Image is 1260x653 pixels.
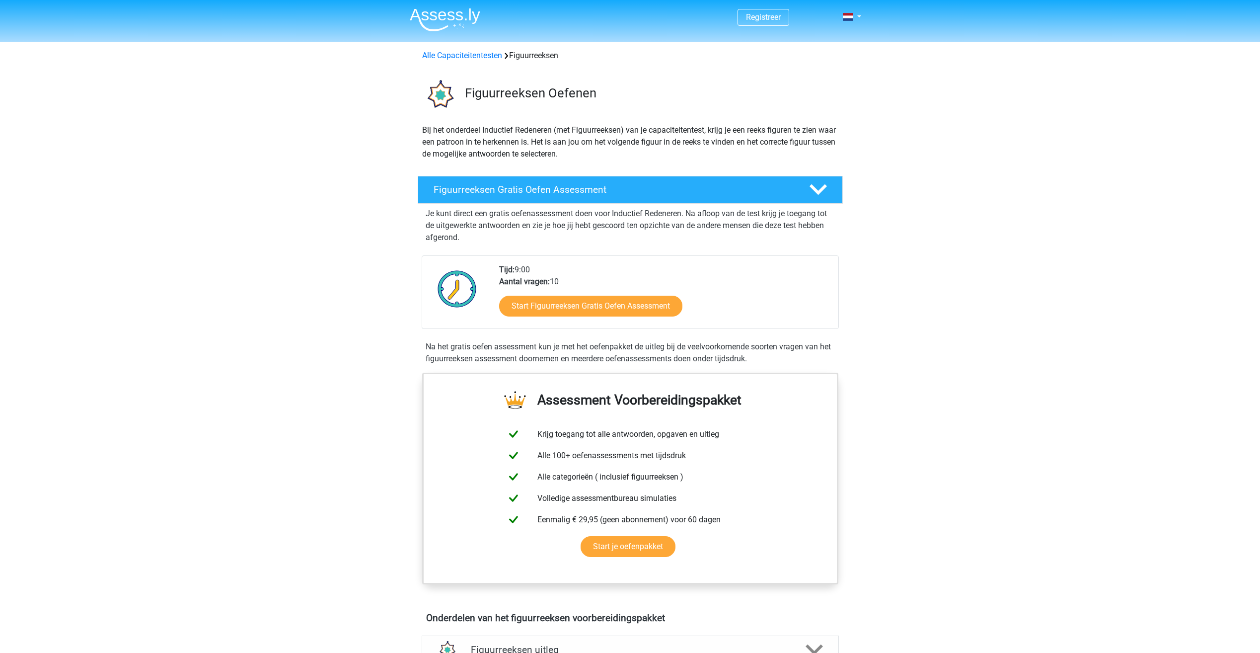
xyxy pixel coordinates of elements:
a: Registreer [746,12,781,22]
h3: Figuurreeksen Oefenen [465,85,835,101]
img: Klok [432,264,482,314]
div: 9:00 10 [492,264,838,328]
div: Na het gratis oefen assessment kun je met het oefenpakket de uitleg bij de veelvoorkomende soorte... [422,341,839,365]
a: Start je oefenpakket [581,536,675,557]
b: Tijd: [499,265,515,274]
h4: Figuurreeksen Gratis Oefen Assessment [434,184,793,195]
a: Start Figuurreeksen Gratis Oefen Assessment [499,296,682,317]
a: Figuurreeksen Gratis Oefen Assessment [414,176,847,204]
img: figuurreeksen [418,74,460,116]
h4: Onderdelen van het figuurreeksen voorbereidingspakket [426,612,834,624]
p: Je kunt direct een gratis oefenassessment doen voor Inductief Redeneren. Na afloop van de test kr... [426,208,835,244]
img: Assessly [410,8,480,31]
b: Aantal vragen: [499,277,550,286]
div: Figuurreeksen [418,50,842,62]
a: Alle Capaciteitentesten [422,51,502,60]
p: Bij het onderdeel Inductief Redeneren (met Figuurreeksen) van je capaciteitentest, krijg je een r... [422,124,838,160]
